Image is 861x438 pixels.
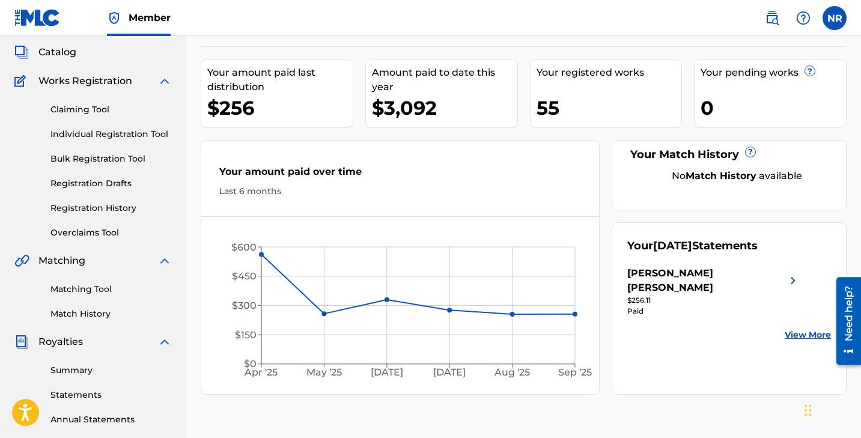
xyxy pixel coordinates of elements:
[760,6,784,30] a: Public Search
[50,308,172,320] a: Match History
[245,367,278,378] tspan: Apr '25
[50,103,172,116] a: Claiming Tool
[537,65,682,80] div: Your registered works
[157,254,172,268] img: expand
[231,242,257,253] tspan: $600
[50,413,172,426] a: Annual Statements
[805,66,815,76] span: ?
[796,11,811,25] img: help
[50,227,172,239] a: Overclaims Tool
[791,6,815,30] div: Help
[232,300,257,311] tspan: $300
[107,11,121,25] img: Top Rightsholder
[627,238,758,254] div: Your Statements
[38,335,83,349] span: Royalties
[50,128,172,141] a: Individual Registration Tool
[653,239,692,252] span: [DATE]
[642,169,831,183] div: No available
[306,367,342,378] tspan: May '25
[232,270,257,282] tspan: $450
[686,170,756,181] strong: Match History
[801,380,861,438] iframe: Chat Widget
[219,185,581,198] div: Last 6 months
[537,94,682,121] div: 55
[50,153,172,165] a: Bulk Registration Tool
[207,94,353,121] div: $256
[701,65,846,80] div: Your pending works
[823,6,847,30] div: User Menu
[627,306,800,317] div: Paid
[627,266,786,295] div: [PERSON_NAME] [PERSON_NAME]
[157,74,172,88] img: expand
[372,94,517,121] div: $3,092
[38,74,132,88] span: Works Registration
[38,254,85,268] span: Matching
[14,9,61,26] img: MLC Logo
[558,367,592,378] tspan: Sep '25
[219,165,581,185] div: Your amount paid over time
[746,147,755,157] span: ?
[701,94,846,121] div: 0
[372,65,517,94] div: Amount paid to date this year
[14,45,29,59] img: Catalog
[494,367,530,378] tspan: Aug '25
[50,202,172,214] a: Registration History
[785,329,831,341] a: View More
[207,65,353,94] div: Your amount paid last distribution
[14,335,29,349] img: Royalties
[50,364,172,377] a: Summary
[38,45,76,59] span: Catalog
[14,254,29,268] img: Matching
[129,11,171,25] span: Member
[805,392,812,428] div: Drag
[827,273,861,370] iframe: Resource Center
[627,266,800,317] a: [PERSON_NAME] [PERSON_NAME]right chevron icon$256.11Paid
[157,335,172,349] img: expand
[627,295,800,306] div: $256.11
[627,147,831,163] div: Your Match History
[50,389,172,401] a: Statements
[786,266,800,295] img: right chevron icon
[244,358,257,370] tspan: $0
[14,74,30,88] img: Works Registration
[765,11,779,25] img: search
[50,283,172,296] a: Matching Tool
[50,177,172,190] a: Registration Drafts
[371,367,403,378] tspan: [DATE]
[235,329,257,341] tspan: $150
[14,45,76,59] a: CatalogCatalog
[433,367,466,378] tspan: [DATE]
